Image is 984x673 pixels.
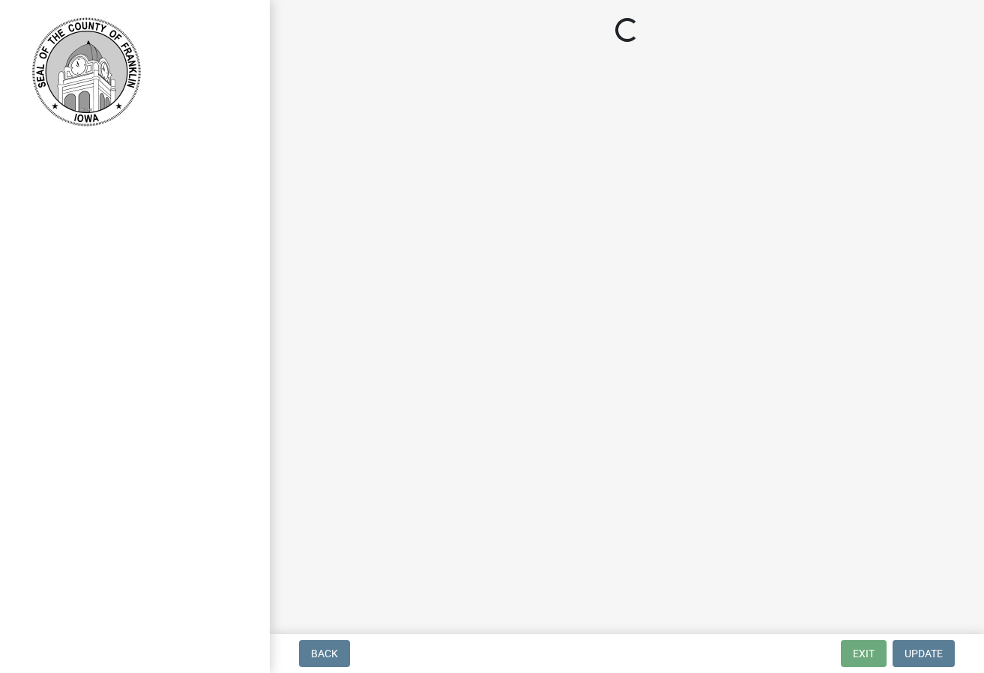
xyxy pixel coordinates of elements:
button: Exit [841,640,887,667]
span: Update [905,648,943,660]
button: Update [893,640,955,667]
img: Franklin County, Iowa [30,16,142,128]
button: Back [299,640,350,667]
span: Back [311,648,338,660]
